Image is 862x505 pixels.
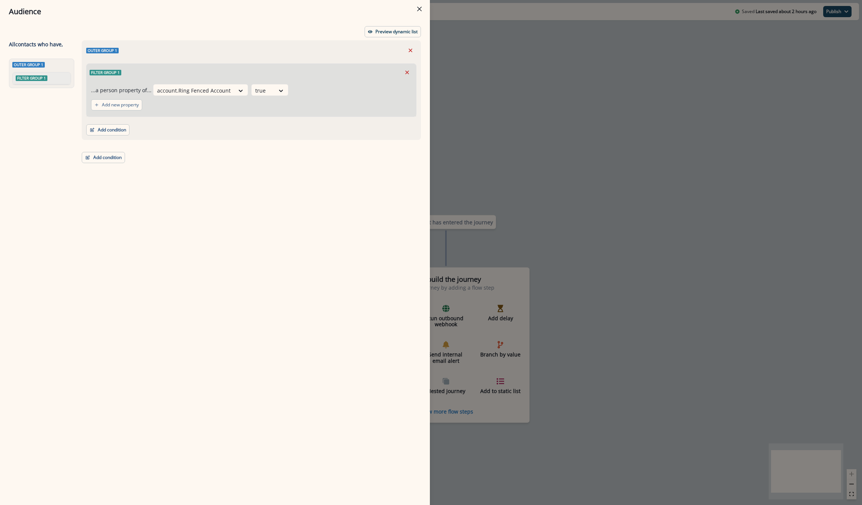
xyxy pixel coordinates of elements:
[12,62,45,68] span: Outer group 1
[375,29,418,34] p: Preview dynamic list
[82,152,125,163] button: Add condition
[405,45,416,56] button: Remove
[91,99,142,110] button: Add new property
[90,70,121,75] span: Filter group 1
[16,75,47,81] span: Filter group 1
[91,86,152,94] p: ...a person property of...
[86,124,129,135] button: Add condition
[86,48,119,53] span: Outer group 1
[401,67,413,78] button: Remove
[9,6,421,17] div: Audience
[102,102,139,107] p: Add new property
[9,40,63,48] p: All contact s who have,
[413,3,425,15] button: Close
[365,26,421,37] button: Preview dynamic list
